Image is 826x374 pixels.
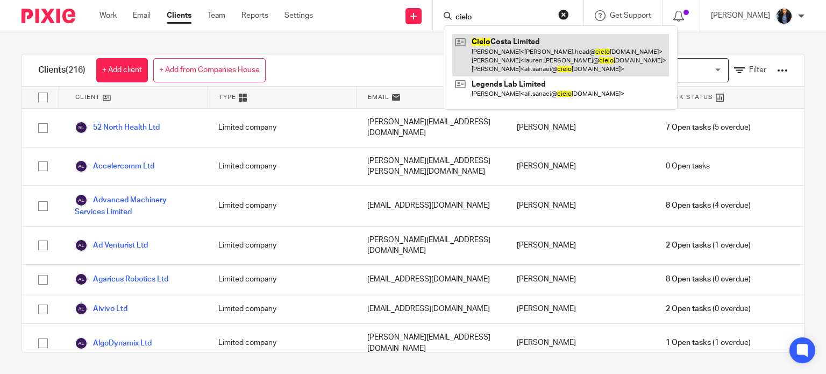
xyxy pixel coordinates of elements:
span: (0 overdue) [666,304,751,314]
div: [PERSON_NAME][EMAIL_ADDRESS][DOMAIN_NAME] [357,109,505,147]
div: Limited company [208,265,357,294]
div: [PERSON_NAME] [506,324,655,362]
img: Pixie [22,9,75,23]
a: 52 North Health Ltd [75,121,160,134]
a: Accelercomm Ltd [75,160,154,173]
span: (5 overdue) [666,122,751,133]
div: [PERSON_NAME] [506,186,655,225]
div: [PERSON_NAME] [506,147,655,186]
div: [PERSON_NAME][EMAIL_ADDRESS][DOMAIN_NAME] [357,227,505,265]
a: + Add from Companies House [153,58,266,82]
span: (0 overdue) [666,274,751,285]
span: (1 overdue) [666,240,751,251]
div: [EMAIL_ADDRESS][DOMAIN_NAME] [357,186,505,225]
div: [PERSON_NAME] [506,109,655,147]
span: (216) [66,66,86,74]
div: Limited company [208,109,357,147]
img: martin-hickman.jpg [775,8,793,25]
a: Agaricus Robotics Ltd [75,273,168,286]
img: svg%3E [75,194,88,207]
div: Limited company [208,324,357,362]
span: 2 Open tasks [666,240,711,251]
div: [PERSON_NAME] [506,265,655,294]
span: 8 Open tasks [666,200,711,211]
img: svg%3E [75,121,88,134]
span: Client [75,93,100,102]
div: [PERSON_NAME][EMAIL_ADDRESS][PERSON_NAME][DOMAIN_NAME] [357,147,505,186]
span: 1 Open tasks [666,337,711,348]
span: Task Status [666,93,713,102]
span: Filter [749,66,766,74]
div: Limited company [208,294,357,323]
a: Aivivo Ltd [75,302,127,315]
img: svg%3E [75,239,88,252]
div: [EMAIL_ADDRESS][DOMAIN_NAME] [357,265,505,294]
img: svg%3E [75,302,88,315]
span: 8 Open tasks [666,274,711,285]
a: Ad Venturist Ltd [75,239,148,252]
div: [EMAIL_ADDRESS][DOMAIN_NAME] [357,294,505,323]
a: Work [99,10,117,21]
div: View: [582,54,788,86]
input: Select all [33,87,53,108]
span: (4 overdue) [666,200,751,211]
a: Clients [167,10,191,21]
a: Advanced Machinery Services Limited [75,194,197,217]
img: svg%3E [75,160,88,173]
div: Limited company [208,186,357,225]
div: [PERSON_NAME][EMAIL_ADDRESS][DOMAIN_NAME] [357,324,505,362]
a: Team [208,10,225,21]
div: Limited company [208,147,357,186]
input: Search [454,13,551,23]
a: + Add client [96,58,148,82]
span: 0 Open tasks [666,161,710,172]
div: [PERSON_NAME] [506,227,655,265]
span: Get Support [610,12,651,19]
button: Clear [558,9,569,20]
div: Limited company [208,227,357,265]
span: 2 Open tasks [666,304,711,314]
img: svg%3E [75,337,88,350]
p: [PERSON_NAME] [711,10,770,21]
div: [PERSON_NAME] [506,294,655,323]
span: 7 Open tasks [666,122,711,133]
a: Email [133,10,151,21]
img: svg%3E [75,273,88,286]
a: Settings [284,10,313,21]
a: Reports [241,10,268,21]
span: (1 overdue) [666,337,751,348]
span: Email [368,93,389,102]
span: Type [219,93,236,102]
h1: Clients [38,65,86,76]
a: AlgoDynamix Ltd [75,337,152,350]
